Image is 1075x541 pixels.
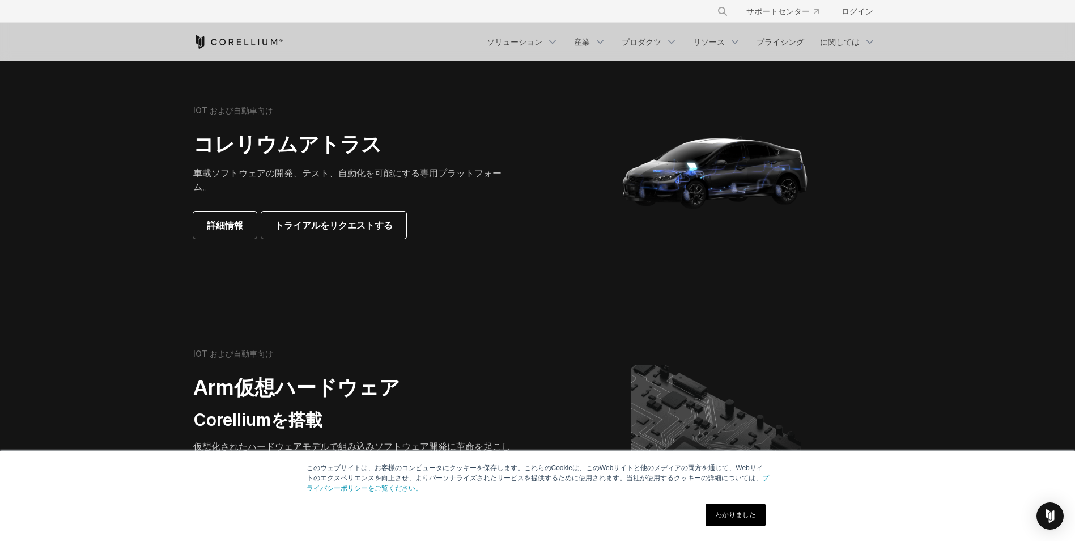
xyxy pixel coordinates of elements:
[820,36,860,48] font: に関しては
[602,58,829,285] img: Corellium_Hero_Atlas_alt
[193,132,511,157] h2: コレリウムアトラス
[193,409,511,431] h3: Corelliumを搭載
[574,36,590,48] font: 産業
[750,32,811,52] a: プライシング
[261,212,406,239] a: トライアルをリクエストする
[746,6,810,17] font: サポートセンター
[631,365,801,535] img: CorelliumのARM仮想ハードウェアプラットフォーム
[832,1,882,22] a: ログイン
[193,105,273,116] h6: IOT および自動車向け
[622,36,661,48] font: プロダクツ
[307,474,769,492] a: プライバシーポリシーをご覧ください。
[193,439,511,480] p: 仮想化されたハードウェアモデルで組み込みソフトウェア開発に革命を起こします。Armと提携して、プロセッサとシステムボードのモデルのライブラリを作成しました。
[480,32,882,52] div: ナビゲーションメニュー
[193,349,273,359] h6: IOT および自動車向け
[193,212,257,239] a: 詳細情報
[487,36,542,48] font: ソリューション
[275,218,393,232] span: トライアルをリクエストする
[693,36,725,48] font: リソース
[307,463,769,493] p: このウェブサイトは、お客様のコンピュータにクッキーを保存します。これらのCookieは、このWebサイトと他のメディアの両方を通じて、Webサイトのエクスペリエンスを向上させ、よりパーソナライズ...
[703,1,882,22] div: ナビゲーションメニュー
[193,35,283,49] a: コレリウム ホーム
[712,1,733,22] button: 捜索
[1036,502,1064,530] div: インターコムメッセンジャーを開く
[193,375,511,400] h2: Arm仮想ハードウェア
[193,167,502,192] span: 車載ソフトウェアの開発、テスト、自動化を可能にする専用プラットフォーム。
[207,218,243,232] span: 詳細情報
[706,504,766,526] a: わかりました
